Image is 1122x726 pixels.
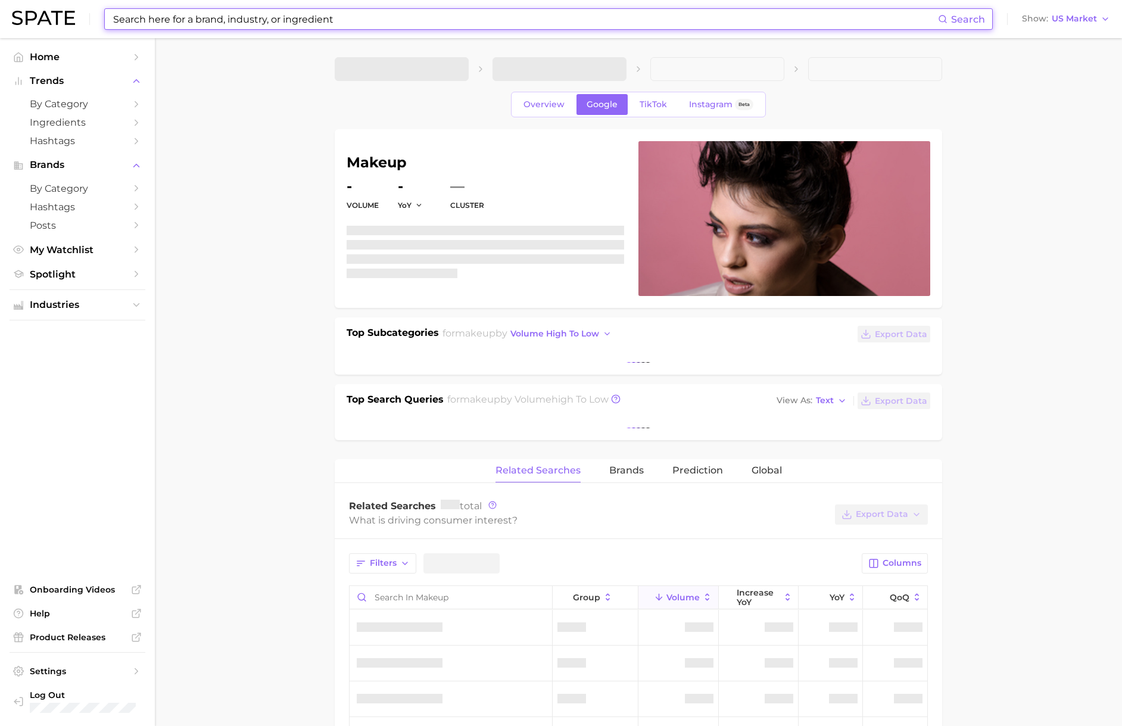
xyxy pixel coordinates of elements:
[777,397,812,404] span: View As
[447,392,609,409] h2: for by Volume
[856,509,908,519] span: Export Data
[10,241,145,259] a: My Watchlist
[638,586,718,609] button: Volume
[30,183,125,194] span: by Category
[507,326,615,342] button: volume high to low
[951,14,985,25] span: Search
[398,200,412,210] span: YoY
[347,392,444,409] h1: Top Search Queries
[460,394,500,405] span: makeup
[30,269,125,280] span: Spotlight
[450,179,465,194] span: —
[10,581,145,599] a: Onboarding Videos
[30,98,125,110] span: by Category
[10,95,145,113] a: by Category
[573,593,600,602] span: group
[629,94,677,115] a: TikTok
[495,465,581,476] span: Related Searches
[10,662,145,680] a: Settings
[10,265,145,283] a: Spotlight
[450,198,484,213] dt: cluster
[1052,15,1097,22] span: US Market
[30,632,125,643] span: Product Releases
[10,132,145,150] a: Hashtags
[347,326,439,344] h1: Top Subcategories
[398,179,431,194] dd: -
[553,586,638,609] button: group
[10,605,145,622] a: Help
[640,99,667,110] span: TikTok
[863,586,927,609] button: QoQ
[513,94,575,115] a: Overview
[370,558,397,568] span: Filters
[30,201,125,213] span: Hashtags
[10,628,145,646] a: Product Releases
[30,666,125,677] span: Settings
[875,396,927,406] span: Export Data
[350,586,552,609] input: Search in makeup
[510,329,599,339] span: volume high to low
[890,593,909,602] span: QoQ
[349,512,829,528] div: What is driving consumer interest?
[30,608,125,619] span: Help
[858,392,930,409] button: Export Data
[737,588,780,607] span: increase YoY
[774,393,850,409] button: View AsText
[679,94,763,115] a: InstagramBeta
[455,328,495,339] span: makeup
[752,465,782,476] span: Global
[835,504,928,525] button: Export Data
[10,686,145,716] a: Log out. Currently logged in with e-mail leon@palladiobeauty.com.
[10,72,145,90] button: Trends
[347,179,379,194] dd: -
[875,329,927,339] span: Export Data
[551,394,609,405] span: high to low
[883,558,921,568] span: Columns
[30,135,125,147] span: Hashtags
[398,200,423,210] button: YoY
[666,593,700,602] span: Volume
[609,465,644,476] span: Brands
[689,99,733,110] span: Instagram
[349,500,436,512] span: Related Searches
[30,117,125,128] span: Ingredients
[858,326,930,342] button: Export Data
[10,48,145,66] a: Home
[523,99,565,110] span: Overview
[347,198,379,213] dt: volume
[672,465,723,476] span: Prediction
[442,328,615,339] span: for by
[347,155,624,170] h1: makeup
[587,99,618,110] span: Google
[30,244,125,255] span: My Watchlist
[10,156,145,174] button: Brands
[830,593,844,602] span: YoY
[738,99,750,110] span: Beta
[30,300,125,310] span: Industries
[10,296,145,314] button: Industries
[1019,11,1113,27] button: ShowUS Market
[576,94,628,115] a: Google
[862,553,928,574] button: Columns
[10,216,145,235] a: Posts
[30,690,138,700] span: Log Out
[10,113,145,132] a: Ingredients
[30,51,125,63] span: Home
[349,553,416,574] button: Filters
[10,198,145,216] a: Hashtags
[30,76,125,86] span: Trends
[719,586,799,609] button: increase YoY
[799,586,863,609] button: YoY
[1022,15,1048,22] span: Show
[30,584,125,595] span: Onboarding Videos
[12,11,75,25] img: SPATE
[10,179,145,198] a: by Category
[112,9,938,29] input: Search here for a brand, industry, or ingredient
[816,397,834,404] span: Text
[30,220,125,231] span: Posts
[30,160,125,170] span: Brands
[441,500,482,512] span: total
